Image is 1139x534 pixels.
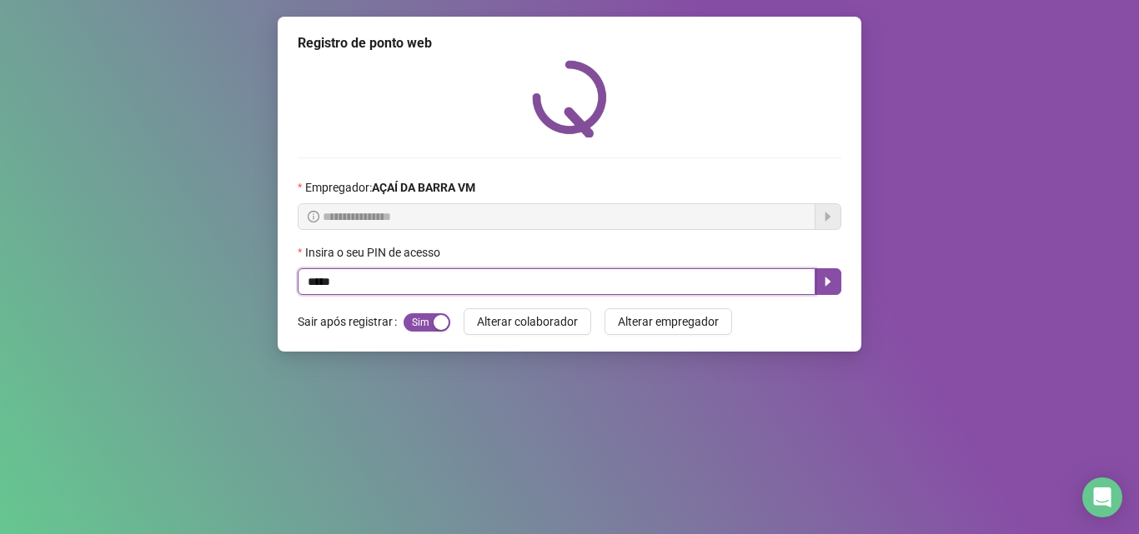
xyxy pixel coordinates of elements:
strong: AÇAÍ DA BARRA VM [372,181,475,194]
img: QRPoint [532,60,607,137]
span: Alterar empregador [618,312,719,331]
label: Sair após registrar [298,308,404,335]
span: caret-right [821,275,835,288]
span: Alterar colaborador [477,312,578,331]
label: Insira o seu PIN de acesso [298,243,451,262]
button: Alterar empregador [605,308,732,335]
span: info-circle [308,211,319,222]
div: Registro de ponto web [298,33,841,53]
button: Alterar colaborador [464,308,591,335]
span: Empregador : [305,178,475,197]
div: Open Intercom Messenger [1082,477,1122,517]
